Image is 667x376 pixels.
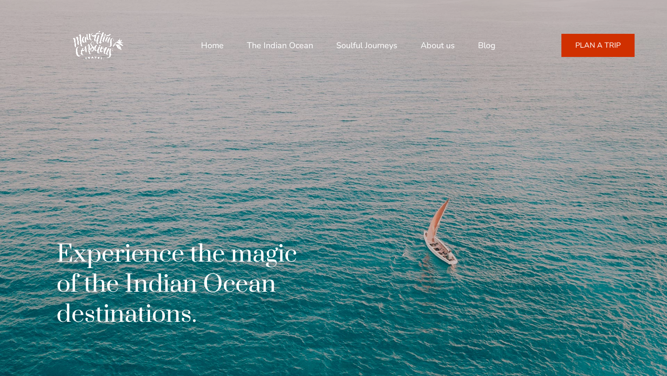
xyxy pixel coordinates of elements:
a: PLAN A TRIP [561,34,635,57]
a: Home [201,34,224,56]
a: About us [421,34,455,56]
a: Blog [478,34,496,56]
a: The Indian Ocean [247,34,313,56]
h1: Experience the magic of the Indian Ocean destinations. [57,239,309,330]
a: Soulful Journeys [336,34,397,56]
